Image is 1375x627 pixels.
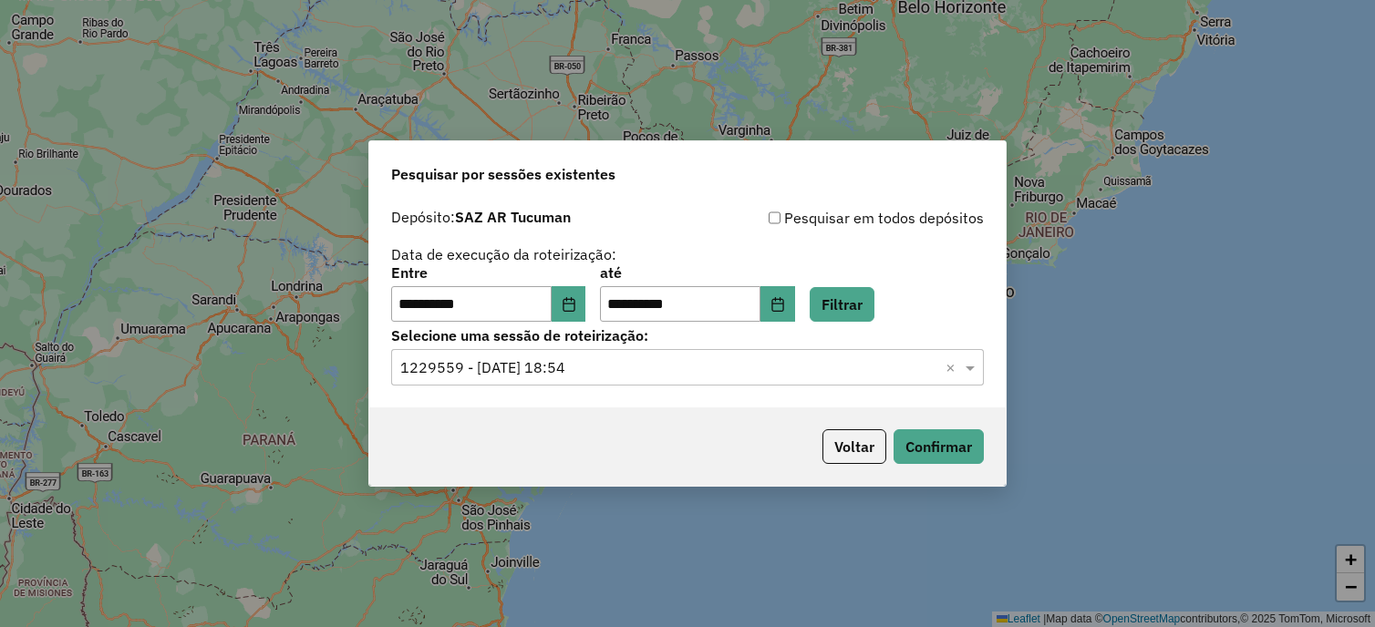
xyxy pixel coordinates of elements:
label: Depósito: [391,206,571,228]
span: Pesquisar por sessões existentes [391,163,615,185]
label: Data de execução da roteirização: [391,243,616,265]
label: até [600,262,794,283]
strong: SAZ AR Tucuman [455,208,571,226]
span: Clear all [946,356,961,378]
label: Selecione uma sessão de roteirização: [391,324,984,346]
button: Confirmar [894,429,984,464]
label: Entre [391,262,585,283]
button: Voltar [822,429,886,464]
button: Filtrar [810,287,874,322]
div: Pesquisar em todos depósitos [687,207,984,229]
button: Choose Date [552,286,586,323]
button: Choose Date [760,286,795,323]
